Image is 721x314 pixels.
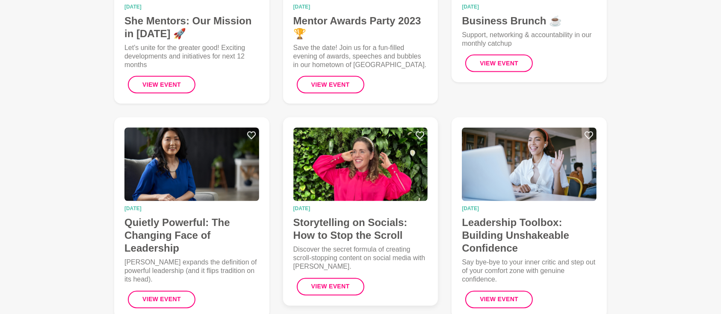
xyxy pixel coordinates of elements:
[462,15,597,27] h4: Business Brunch ☕
[293,206,428,211] time: [DATE]
[124,128,259,201] img: Quietly Powerful: The Changing Face of Leadership
[462,4,597,9] time: [DATE]
[465,291,533,308] button: View Event
[465,55,533,72] button: View Event
[283,117,438,306] a: Storytelling on Socials: How to Stop the Scroll[DATE]Storytelling on Socials: How to Stop the Scr...
[297,76,364,94] button: View Event
[462,128,597,201] img: Leadership Toolbox: Building Unshakeable Confidence
[124,217,259,255] h4: Quietly Powerful: The Changing Face of Leadership
[462,31,597,48] p: Support, networking & accountability in our monthly catchup
[293,4,428,9] time: [DATE]
[462,217,597,255] h4: Leadership Toolbox: Building Unshakeable Confidence
[124,206,259,211] time: [DATE]
[293,128,428,201] img: Storytelling on Socials: How to Stop the Scroll
[462,206,597,211] time: [DATE]
[462,258,597,284] p: Say bye-bye to your inner critic and step out of your comfort zone with genuine confidence.
[128,76,195,94] button: View Event
[124,4,259,9] time: [DATE]
[293,44,428,69] p: Save the date! Join us for a fun-filled evening of awards, speeches and bubbles in our hometown o...
[293,15,428,40] h4: Mentor Awards Party 2023 🏆
[124,15,259,40] h4: She Mentors: Our Mission in [DATE] 🚀
[297,278,364,296] button: View Event
[124,44,259,69] p: Let's unite for the greater good! Exciting developments and initiatives for next 12 months
[293,246,428,271] p: Discover the secret formula of creating scroll-stopping content on social media with [PERSON_NAME].
[293,217,428,242] h4: Storytelling on Socials: How to Stop the Scroll
[128,291,195,308] button: View Event
[124,258,259,284] p: [PERSON_NAME] expands the definition of powerful leadership (and it flips tradition on its head).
